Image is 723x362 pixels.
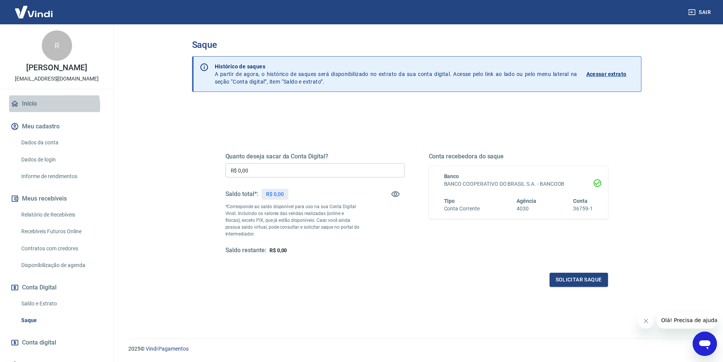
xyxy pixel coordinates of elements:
[586,63,635,85] a: Acessar extrato
[693,332,717,356] iframe: Botão para abrir a janela de mensagens
[657,312,717,329] iframe: Mensagem da empresa
[550,273,608,287] button: Solicitar saque
[225,153,405,160] h5: Quanto deseja sacar da Conta Digital?
[586,70,627,78] p: Acessar extrato
[225,190,258,198] h5: Saldo total*:
[9,279,104,296] button: Conta Digital
[192,40,641,50] h3: Saque
[269,247,287,253] span: R$ 0,00
[18,224,104,239] a: Recebíveis Futuros Online
[517,205,536,213] h6: 4030
[573,205,593,213] h6: 36759-1
[444,173,459,179] span: Banco
[444,180,593,188] h6: BANCO COOPERATIVO DO BRASIL S.A. - BANCOOB
[573,198,588,204] span: Conta
[18,258,104,273] a: Disponibilização de agenda
[18,313,104,328] a: Saque
[18,135,104,150] a: Dados da conta
[22,337,56,348] span: Conta digital
[9,0,58,24] img: Vindi
[225,203,360,237] p: *Corresponde ao saldo disponível para uso na sua Conta Digital Vindi. Incluindo os valores das ve...
[9,118,104,135] button: Meu cadastro
[215,63,577,85] p: A partir de agora, o histórico de saques será disponibilizado no extrato da sua conta digital. Ac...
[5,5,64,11] span: Olá! Precisa de ajuda?
[215,63,577,70] p: Histórico de saques
[146,346,189,352] a: Vindi Pagamentos
[18,241,104,256] a: Contratos com credores
[9,334,104,351] a: Conta digital
[638,313,654,329] iframe: Fechar mensagem
[9,190,104,207] button: Meus recebíveis
[18,152,104,168] a: Dados de login
[18,296,104,311] a: Saldo e Extrato
[26,64,87,72] p: [PERSON_NAME]
[444,205,480,213] h6: Conta Corrente
[687,5,714,19] button: Sair
[15,75,99,83] p: [EMAIL_ADDRESS][DOMAIN_NAME]
[128,345,705,353] p: 2025 ©
[266,190,284,198] p: R$ 0,00
[18,207,104,223] a: Relatório de Recebíveis
[18,169,104,184] a: Informe de rendimentos
[429,153,608,160] h5: Conta recebedora do saque
[42,30,72,61] div: R
[517,198,536,204] span: Agência
[225,247,266,255] h5: Saldo restante:
[444,198,455,204] span: Tipo
[9,95,104,112] a: Início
